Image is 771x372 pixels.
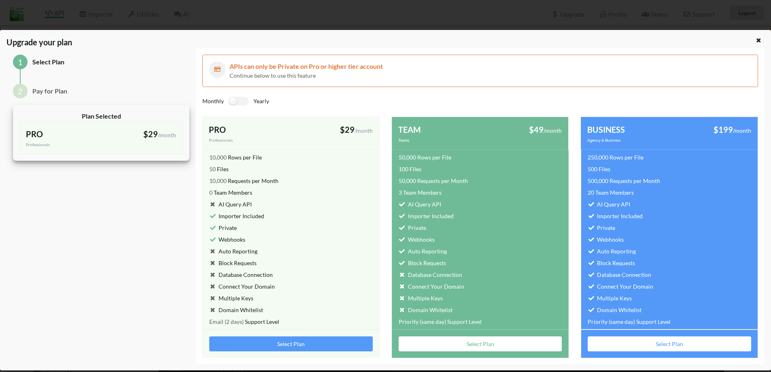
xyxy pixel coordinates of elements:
span: Email (2 days) [209,318,244,325]
div: Database Connection [209,270,273,279]
div: Private [209,223,237,232]
div: Plan Selected [19,111,183,121]
span: 10,000 [209,177,227,184]
span: 50,000 [399,177,416,184]
span: 500 [588,166,597,172]
span: Priority (same day) [399,318,446,325]
div: Auto Reporting [399,247,447,255]
div: AI Query API [399,200,441,208]
div: Files [399,165,421,173]
span: APIs can only be Private on Pro or higher tier account [229,62,383,70]
div: Agency & Business [587,137,669,143]
div: PRO [26,128,101,140]
div: Multiple Keys [588,294,632,302]
span: 0 [209,189,212,196]
div: TEAM [398,123,480,136]
div: Multiple Keys [399,294,443,302]
div: Monthly [202,97,224,110]
span: 10,000 [209,154,227,161]
button: Select Plan [209,336,373,351]
span: $49 [529,125,544,134]
span: /month [158,132,176,138]
div: Connect Your Domain [588,282,653,291]
div: Team Members [588,188,634,197]
button: Select Plan [399,336,562,351]
span: 50,000 [399,154,416,161]
div: Requests per Month [588,176,660,185]
span: $29 [143,129,158,139]
div: Rows per File [588,153,644,162]
div: Support Level [209,317,279,326]
div: Database Connection [588,270,651,279]
div: Webhooks [399,235,435,244]
div: Importer Included [209,212,264,220]
div: BUSINESS [587,123,669,136]
div: Domain Whitelist [588,306,641,314]
span: 3 [399,189,402,196]
div: Domain Whitelist [399,306,452,314]
div: Importer Included [399,212,454,220]
button: Select Plan [588,336,751,351]
span: Priority (same day) [588,318,635,325]
span: Pay for Plan [32,87,67,95]
span: 50 [209,166,216,172]
div: PRO [209,123,291,136]
span: Select Plan [32,58,64,66]
div: Support Level [588,317,671,326]
div: Multiple Keys [209,294,253,302]
div: Rows per File [209,153,262,162]
div: Private [588,223,615,232]
div: Yearly [253,97,480,110]
div: Files [588,165,610,173]
div: AI Query API [209,200,252,208]
span: Upgrade your plan [6,37,72,53]
div: Block Requests [399,259,446,267]
div: Connect Your Domain [399,282,464,291]
div: Support Level [399,317,482,326]
div: Domain Whitelist [209,306,263,314]
div: Team Members [209,188,252,197]
div: 1 [13,55,28,69]
span: 250,000 [588,154,608,161]
span: /month [544,127,562,134]
div: Private [399,223,426,232]
div: Webhooks [209,235,245,244]
div: Professionals [209,137,291,143]
div: Requests per Month [399,176,468,185]
div: Database Connection [399,270,462,279]
div: Connect Your Domain [209,282,275,291]
span: 20 [588,189,594,196]
span: /month [355,127,373,134]
div: AI Query API [588,200,630,208]
span: $29 [340,125,355,134]
div: Webhooks [588,235,624,244]
span: $199 [714,125,733,134]
span: /month [733,127,751,134]
div: Teams [398,137,480,143]
span: Continue below to use this feature [229,72,316,79]
div: Importer Included [588,212,643,220]
div: Professionals [26,142,101,148]
div: Requests per Month [209,176,278,185]
span: 100 [399,166,408,172]
div: Block Requests [588,259,635,267]
div: Block Requests [209,259,257,267]
span: 500,000 [588,177,608,184]
div: Files [209,165,229,173]
div: 2 [13,84,28,98]
div: Rows per File [399,153,451,162]
div: Team Members [399,188,442,197]
div: Auto Reporting [209,247,257,255]
div: Auto Reporting [588,247,636,255]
